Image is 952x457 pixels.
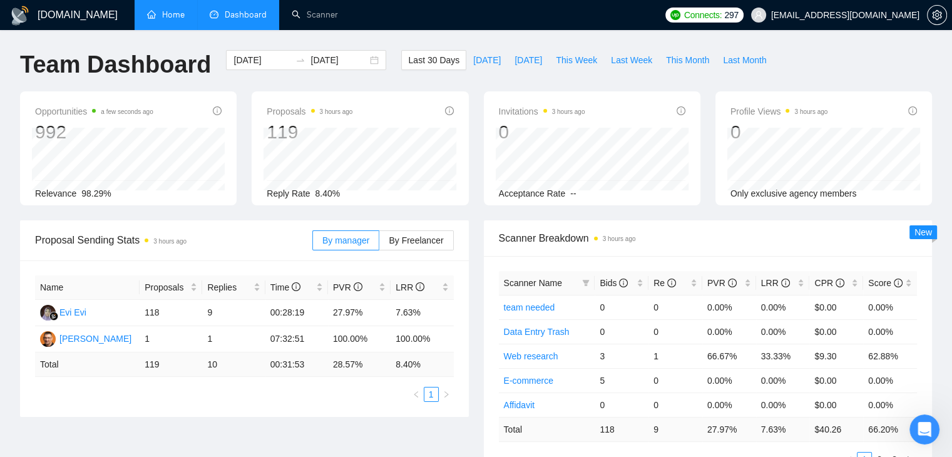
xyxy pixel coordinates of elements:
[659,50,716,70] button: This Month
[595,319,648,344] td: 0
[836,279,844,287] span: info-circle
[648,344,702,368] td: 1
[868,278,902,288] span: Score
[809,368,863,393] td: $0.00
[611,53,652,67] span: Last Week
[514,53,542,67] span: [DATE]
[147,9,185,20] a: homeHome
[809,393,863,417] td: $0.00
[716,50,773,70] button: Last Month
[391,300,453,326] td: 7.63%
[863,344,917,368] td: 62.88%
[401,50,466,70] button: Last 30 Days
[809,295,863,319] td: $0.00
[756,295,810,319] td: 0.00%
[756,368,810,393] td: 0.00%
[295,55,305,65] span: swap-right
[408,53,459,67] span: Last 30 Days
[35,120,153,144] div: 992
[927,5,947,25] button: setting
[389,235,443,245] span: By Freelancer
[794,108,827,115] time: 3 hours ago
[140,326,202,352] td: 1
[35,104,153,119] span: Opportunities
[702,344,756,368] td: 66.67%
[684,8,722,22] span: Connects:
[595,344,648,368] td: 3
[202,326,265,352] td: 1
[295,55,305,65] span: to
[310,53,367,67] input: End date
[552,108,585,115] time: 3 hours ago
[814,278,844,288] span: CPR
[666,53,709,67] span: This Month
[761,278,790,288] span: LRR
[140,300,202,326] td: 118
[653,278,676,288] span: Re
[809,344,863,368] td: $9.30
[728,279,737,287] span: info-circle
[292,9,338,20] a: searchScanner
[730,188,857,198] span: Only exclusive agency members
[702,319,756,344] td: 0.00%
[928,10,946,20] span: setting
[35,275,140,300] th: Name
[809,417,863,441] td: $ 40.26
[549,50,604,70] button: This Week
[756,417,810,441] td: 7.63 %
[322,235,369,245] span: By manager
[580,274,592,292] span: filter
[59,306,86,319] div: Evi Evi
[391,352,453,377] td: 8.40 %
[595,368,648,393] td: 5
[59,332,131,346] div: [PERSON_NAME]
[328,326,391,352] td: 100.00%
[267,188,310,198] span: Reply Rate
[504,351,558,361] a: Web research
[499,417,595,441] td: Total
[504,376,553,386] a: E-commerce
[582,279,590,287] span: filter
[424,387,439,402] li: 1
[756,319,810,344] td: 0.00%
[504,400,535,410] a: Affidavit
[213,106,222,115] span: info-circle
[677,106,685,115] span: info-circle
[702,368,756,393] td: 0.00%
[466,50,508,70] button: [DATE]
[202,352,265,377] td: 10
[707,278,737,288] span: PVR
[315,188,340,198] span: 8.40%
[40,331,56,347] img: IK
[756,393,810,417] td: 0.00%
[702,295,756,319] td: 0.00%
[648,393,702,417] td: 0
[424,388,438,401] a: 1
[443,391,450,398] span: right
[265,326,328,352] td: 07:32:51
[267,104,352,119] span: Proposals
[35,352,140,377] td: Total
[20,50,211,80] h1: Team Dashboard
[202,300,265,326] td: 9
[265,300,328,326] td: 00:28:19
[863,368,917,393] td: 0.00%
[225,9,267,20] span: Dashboard
[908,106,917,115] span: info-circle
[499,230,918,246] span: Scanner Breakdown
[914,227,932,237] span: New
[499,120,585,144] div: 0
[40,305,56,321] img: EE
[396,282,424,292] span: LRR
[202,275,265,300] th: Replies
[648,295,702,319] td: 0
[333,282,362,292] span: PVR
[210,10,218,19] span: dashboard
[499,188,566,198] span: Acceptance Rate
[702,393,756,417] td: 0.00%
[724,8,738,22] span: 297
[504,278,562,288] span: Scanner Name
[49,312,58,321] img: gigradar-bm.png
[600,278,628,288] span: Bids
[863,319,917,344] td: 0.00%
